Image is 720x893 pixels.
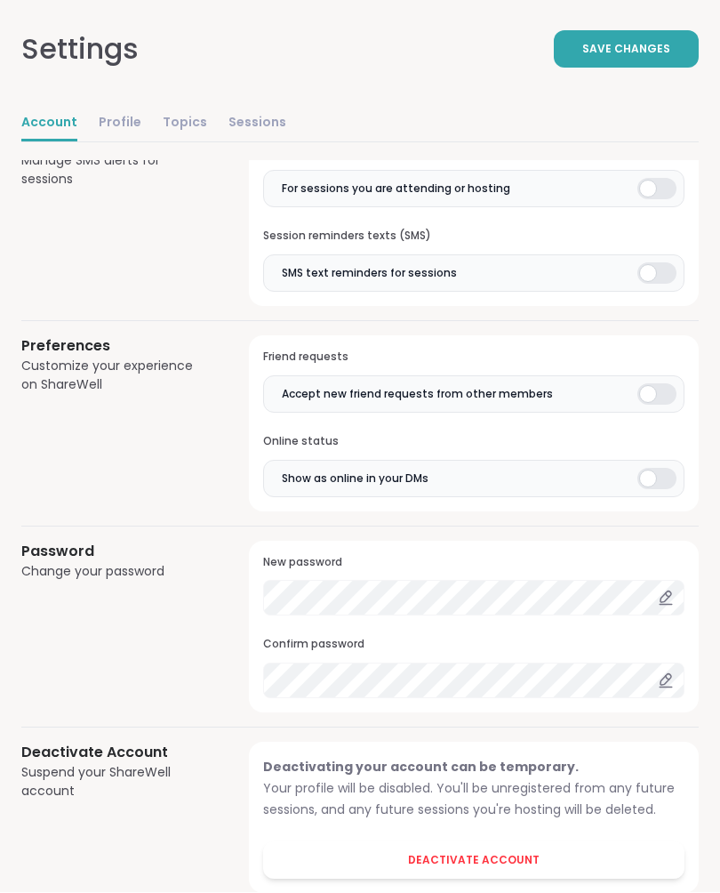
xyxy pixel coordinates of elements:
h3: Preferences [21,336,206,358]
a: Sessions [228,107,286,142]
div: Customize your experience on ShareWell [21,358,206,395]
h3: Friend requests [263,350,684,366]
span: Accept new friend requests from other members [282,387,553,403]
a: Topics [163,107,207,142]
div: Change your password [21,563,206,582]
h3: Password [21,542,206,563]
div: Suspend your ShareWell account [21,764,206,801]
span: SMS text reminders for sessions [282,266,457,282]
h3: Online status [263,435,684,450]
a: Profile [99,107,141,142]
h3: Session reminders texts (SMS) [263,229,684,245]
span: Deactivating your account can be temporary. [263,759,579,776]
div: Manage SMS alerts for sessions [21,152,206,189]
span: Deactivate Account [408,853,540,869]
h3: New password [263,556,684,571]
span: Save Changes [582,42,670,58]
h3: Confirm password [263,638,684,653]
h3: Deactivate Account [21,743,206,764]
button: Deactivate Account [263,842,684,880]
span: Your profile will be disabled. You'll be unregistered from any future sessions, and any future se... [263,780,675,819]
a: Account [21,107,77,142]
span: Show as online in your DMs [282,471,428,487]
div: Settings [21,28,139,71]
span: For sessions you are attending or hosting [282,181,510,197]
button: Save Changes [554,31,699,68]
